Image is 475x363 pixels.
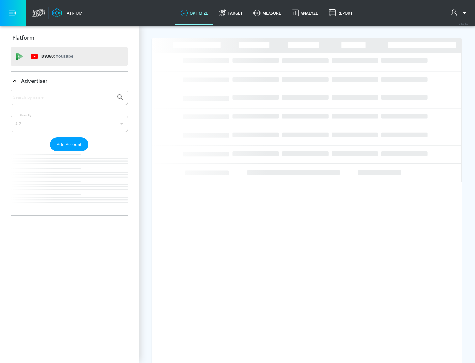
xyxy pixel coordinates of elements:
[41,53,73,60] p: DV360:
[11,28,128,47] div: Platform
[11,151,128,215] nav: list of Advertiser
[11,47,128,66] div: DV360: Youtube
[11,72,128,90] div: Advertiser
[11,90,128,215] div: Advertiser
[19,113,33,117] label: Sort By
[57,141,82,148] span: Add Account
[213,1,248,25] a: Target
[459,22,468,25] span: v 4.24.0
[64,10,83,16] div: Atrium
[50,137,88,151] button: Add Account
[13,93,113,102] input: Search by name
[52,8,83,18] a: Atrium
[248,1,286,25] a: measure
[21,77,47,84] p: Advertiser
[12,34,34,41] p: Platform
[323,1,358,25] a: Report
[11,115,128,132] div: A-Z
[286,1,323,25] a: Analyze
[56,53,73,60] p: Youtube
[175,1,213,25] a: optimize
